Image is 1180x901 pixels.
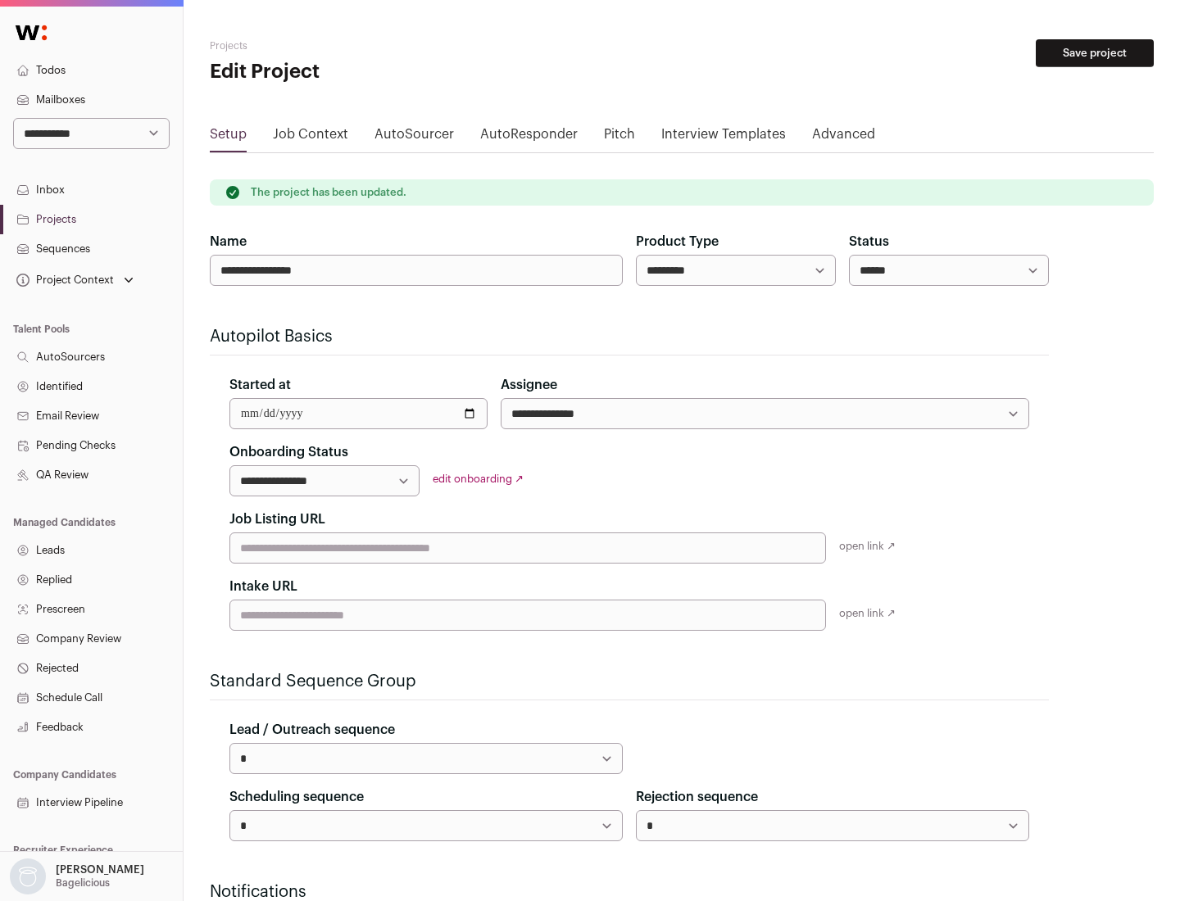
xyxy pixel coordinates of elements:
a: Job Context [273,125,348,151]
button: Open dropdown [7,858,147,894]
a: AutoSourcer [374,125,454,151]
label: Rejection sequence [636,787,758,807]
label: Scheduling sequence [229,787,364,807]
label: Product Type [636,232,719,251]
h1: Edit Project [210,59,524,85]
button: Save project [1036,39,1154,67]
label: Intake URL [229,577,297,596]
a: Advanced [812,125,875,151]
label: Assignee [501,375,557,395]
img: Wellfound [7,16,56,49]
h2: Standard Sequence Group [210,670,1049,693]
a: Pitch [604,125,635,151]
p: The project has been updated. [251,186,406,199]
label: Onboarding Status [229,442,348,462]
p: [PERSON_NAME] [56,863,144,876]
a: AutoResponder [480,125,578,151]
a: Interview Templates [661,125,786,151]
button: Open dropdown [13,269,137,292]
h2: Autopilot Basics [210,325,1049,348]
label: Lead / Outreach sequence [229,720,395,740]
label: Job Listing URL [229,509,325,529]
img: nopic.png [10,858,46,894]
h2: Projects [210,39,524,52]
div: Project Context [13,274,114,287]
label: Name [210,232,247,251]
p: Bagelicious [56,876,110,890]
label: Status [849,232,889,251]
a: edit onboarding ↗ [433,473,524,484]
a: Setup [210,125,247,151]
label: Started at [229,375,291,395]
